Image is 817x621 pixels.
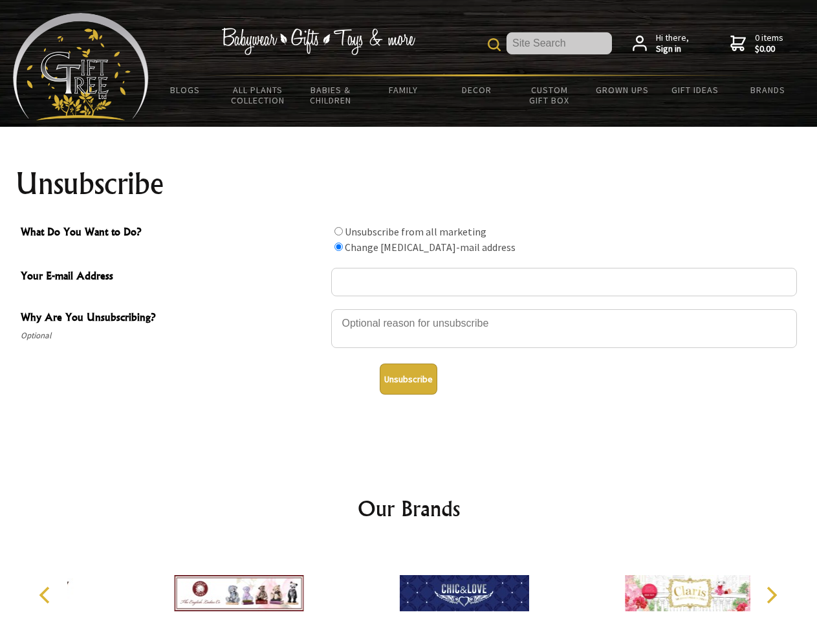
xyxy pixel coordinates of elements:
img: Babyware - Gifts - Toys and more... [13,13,149,120]
span: What Do You Want to Do? [21,224,325,243]
input: Your E-mail Address [331,268,797,296]
input: What Do You Want to Do? [334,227,343,235]
img: product search [488,38,501,51]
strong: Sign in [656,43,689,55]
a: Grown Ups [585,76,659,103]
img: Babywear - Gifts - Toys & more [221,28,415,55]
label: Unsubscribe from all marketing [345,225,486,238]
a: All Plants Collection [222,76,295,114]
span: Hi there, [656,32,689,55]
strong: $0.00 [755,43,783,55]
span: 0 items [755,32,783,55]
a: Decor [440,76,513,103]
label: Change [MEDICAL_DATA]-mail address [345,241,516,254]
button: Previous [32,581,61,609]
input: Site Search [507,32,612,54]
button: Unsubscribe [380,364,437,395]
input: What Do You Want to Do? [334,243,343,251]
span: Optional [21,328,325,343]
span: Why Are You Unsubscribing? [21,309,325,328]
a: Brands [732,76,805,103]
a: Babies & Children [294,76,367,114]
a: 0 items$0.00 [730,32,783,55]
a: Family [367,76,441,103]
a: Hi there,Sign in [633,32,689,55]
a: BLOGS [149,76,222,103]
button: Next [757,581,785,609]
h2: Our Brands [26,493,792,524]
a: Gift Ideas [659,76,732,103]
a: Custom Gift Box [513,76,586,114]
h1: Unsubscribe [16,168,802,199]
span: Your E-mail Address [21,268,325,287]
textarea: Why Are You Unsubscribing? [331,309,797,348]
